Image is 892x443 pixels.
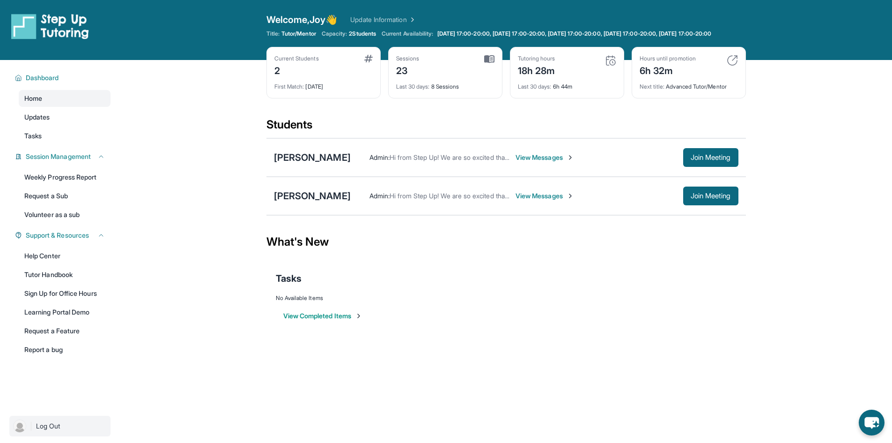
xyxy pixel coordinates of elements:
div: Sessions [396,55,420,62]
span: Join Meeting [691,155,731,160]
span: Admin : [369,192,390,200]
img: card [484,55,494,63]
img: user-img [13,420,26,433]
button: Join Meeting [683,187,738,205]
span: Current Availability: [382,30,433,38]
span: Next title : [640,83,665,90]
span: View Messages [516,191,574,201]
a: Weekly Progress Report [19,169,111,186]
span: [DATE] 17:00-20:00, [DATE] 17:00-20:00, [DATE] 17:00-20:00, [DATE] 17:00-20:00, [DATE] 17:00-20:00 [437,30,712,38]
div: [DATE] [274,77,373,90]
div: [PERSON_NAME] [274,189,351,203]
span: Session Management [26,152,91,161]
button: View Completed Items [283,311,362,321]
span: Home [24,94,42,103]
a: Report a bug [19,341,111,358]
button: chat-button [859,410,885,435]
span: Log Out [36,421,60,431]
img: logo [11,13,89,39]
span: Admin : [369,153,390,161]
div: Advanced Tutor/Mentor [640,77,738,90]
div: 2 [274,62,319,77]
span: Updates [24,113,50,122]
a: [DATE] 17:00-20:00, [DATE] 17:00-20:00, [DATE] 17:00-20:00, [DATE] 17:00-20:00, [DATE] 17:00-20:00 [435,30,714,38]
div: Hours until promotion [640,55,696,62]
button: Session Management [22,152,105,161]
div: 6h 44m [518,77,616,90]
a: Help Center [19,248,111,264]
a: Tasks [19,128,111,144]
span: 2 Students [349,30,376,38]
span: First Match : [274,83,304,90]
div: No Available Items [276,294,737,302]
div: 6h 32m [640,62,696,77]
a: Request a Sub [19,188,111,204]
a: Volunteer as a sub [19,206,111,223]
span: Capacity: [322,30,347,38]
span: Last 30 days : [518,83,552,90]
span: Title: [266,30,280,38]
div: Tutoring hours [518,55,555,62]
span: Tasks [24,131,42,141]
span: Last 30 days : [396,83,430,90]
img: card [605,55,616,66]
a: Sign Up for Office Hours [19,285,111,302]
button: Support & Resources [22,231,105,240]
span: View Messages [516,153,574,162]
button: Join Meeting [683,148,738,167]
div: 8 Sessions [396,77,494,90]
img: Chevron-Right [567,154,574,161]
span: Tasks [276,272,302,285]
div: Students [266,117,746,138]
span: Dashboard [26,73,59,83]
div: 18h 28m [518,62,555,77]
img: card [364,55,373,62]
div: [PERSON_NAME] [274,151,351,164]
a: Request a Feature [19,323,111,339]
a: Update Information [350,15,416,24]
button: Dashboard [22,73,105,83]
a: Learning Portal Demo [19,304,111,321]
span: Join Meeting [691,193,731,199]
div: 23 [396,62,420,77]
span: Welcome, Joy 👋 [266,13,338,26]
img: Chevron-Right [567,192,574,200]
div: Current Students [274,55,319,62]
div: What's New [266,221,746,263]
img: Chevron Right [407,15,416,24]
a: Tutor Handbook [19,266,111,283]
a: Updates [19,109,111,126]
a: |Log Out [9,416,111,436]
span: Tutor/Mentor [281,30,316,38]
span: Support & Resources [26,231,89,240]
span: | [30,420,32,432]
img: card [727,55,738,66]
a: Home [19,90,111,107]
